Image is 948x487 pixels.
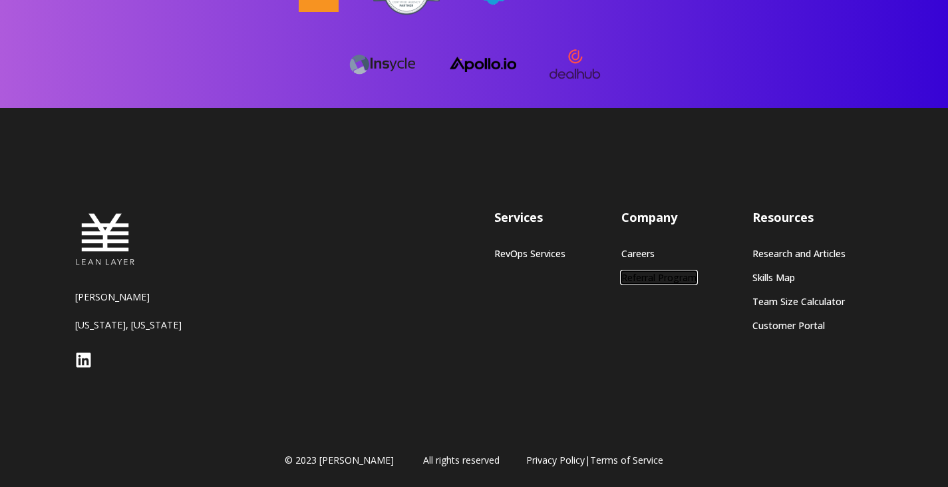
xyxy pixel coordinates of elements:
[621,209,697,226] h3: Company
[752,209,846,226] h3: Resources
[75,290,241,303] p: [PERSON_NAME]
[494,248,565,259] a: RevOps Services
[349,51,415,78] img: Insycle
[752,272,846,283] a: Skills Map
[590,454,663,466] a: Terms of Service
[548,37,601,91] img: dealhub-logo
[75,209,135,269] img: Lean Layer
[494,209,565,226] h3: Services
[752,296,846,307] a: Team Size Calculator
[285,454,394,467] span: © 2023 [PERSON_NAME]
[752,248,846,259] a: Research and Articles
[423,454,500,467] span: All rights reserved
[526,454,663,467] span: |
[621,272,697,283] a: Referral Program
[752,320,846,331] a: Customer Portal
[621,248,697,259] a: Careers
[75,318,241,331] p: [US_STATE], [US_STATE]
[450,57,516,73] img: apollo logo
[526,454,585,466] a: Privacy Policy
